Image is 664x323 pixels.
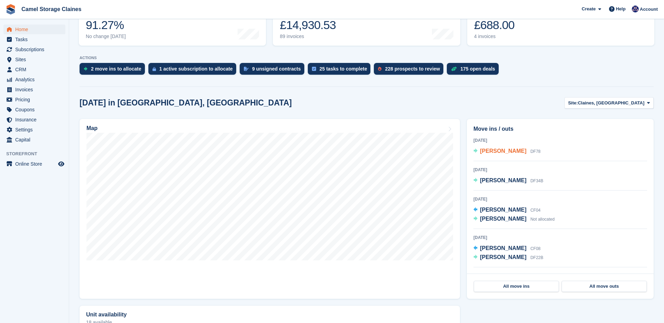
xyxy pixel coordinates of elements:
span: [PERSON_NAME] [480,148,526,154]
div: 4 invoices [474,34,522,39]
img: stora-icon-8386f47178a22dfd0bd8f6a31ec36ba5ce8667c1dd55bd0f319d3a0aa187defe.svg [6,4,16,15]
div: 9 unsigned contracts [252,66,301,72]
span: Help [616,6,626,12]
a: 9 unsigned contracts [240,63,308,78]
a: [PERSON_NAME] DF34B [473,176,543,185]
a: Camel Storage Claines [19,3,84,15]
span: [PERSON_NAME] [480,207,526,213]
img: contract_signature_icon-13c848040528278c33f63329250d36e43548de30e8caae1d1a13099fd9432cc5.svg [244,67,249,71]
span: Claines, [GEOGRAPHIC_DATA] [578,100,644,107]
span: [PERSON_NAME] [480,216,526,222]
span: Account [640,6,658,13]
a: 25 tasks to complete [308,63,374,78]
img: active_subscription_to_allocate_icon-d502201f5373d7db506a760aba3b589e785aa758c864c3986d89f69b8ff3... [153,67,156,71]
a: menu [3,105,65,114]
div: No change [DATE] [86,34,126,39]
img: move_ins_to_allocate_icon-fdf77a2bb77ea45bf5b3d319d69a93e2d87916cf1d5bf7949dd705db3b84f3ca.svg [84,67,87,71]
a: menu [3,135,65,145]
span: [PERSON_NAME] [480,245,526,251]
a: All move ins [474,281,559,292]
a: menu [3,159,65,169]
p: ACTIONS [80,56,654,60]
span: Pricing [15,95,57,104]
img: task-75834270c22a3079a89374b754ae025e5fb1db73e45f91037f5363f120a921f8.svg [312,67,316,71]
span: Coupons [15,105,57,114]
a: menu [3,115,65,124]
a: menu [3,35,65,44]
div: 1 active subscription to allocate [159,66,233,72]
h2: Unit availability [86,312,127,318]
a: menu [3,85,65,94]
a: 228 prospects to review [374,63,447,78]
a: 1 active subscription to allocate [148,63,240,78]
a: menu [3,125,65,135]
span: Create [582,6,596,12]
div: [DATE] [473,234,647,241]
div: £14,930.53 [280,18,336,32]
div: 89 invoices [280,34,336,39]
a: Map [80,119,460,299]
div: 2 move ins to allocate [91,66,141,72]
span: CRM [15,65,57,74]
span: Storefront [6,150,69,157]
a: [PERSON_NAME] DF22B [473,253,543,262]
a: [PERSON_NAME] Not allocated [473,215,555,224]
div: 25 tasks to complete [320,66,367,72]
span: Invoices [15,85,57,94]
button: Site: Claines, [GEOGRAPHIC_DATA] [564,97,654,109]
div: [DATE] [473,167,647,173]
a: menu [3,25,65,34]
a: menu [3,65,65,74]
a: 2 move ins to allocate [80,63,148,78]
a: [PERSON_NAME] CF04 [473,206,541,215]
span: DF34B [531,178,543,183]
span: Settings [15,125,57,135]
div: [DATE] [473,137,647,144]
span: Sites [15,55,57,64]
a: [PERSON_NAME] CF08 [473,244,541,253]
div: 91.27% [86,18,126,32]
span: Not allocated [531,217,555,222]
span: Site: [568,100,578,107]
span: Home [15,25,57,34]
span: Insurance [15,115,57,124]
a: Awaiting payment £688.00 4 invoices [467,2,654,46]
div: [DATE] [473,196,647,202]
h2: Move ins / outs [473,125,647,133]
img: deal-1b604bf984904fb50ccaf53a9ad4b4a5d6e5aea283cecdc64d6e3604feb123c2.svg [451,66,457,71]
span: DF78 [531,149,541,154]
div: [DATE] [473,273,647,279]
a: [PERSON_NAME] DF78 [473,147,541,156]
span: [PERSON_NAME] [480,177,526,183]
div: £688.00 [474,18,522,32]
a: menu [3,45,65,54]
div: 175 open deals [460,66,495,72]
span: Tasks [15,35,57,44]
span: [PERSON_NAME] [480,254,526,260]
a: menu [3,55,65,64]
div: 228 prospects to review [385,66,440,72]
a: Occupancy 91.27% No change [DATE] [79,2,266,46]
a: menu [3,75,65,84]
a: All move outs [562,281,647,292]
a: Month-to-date sales £14,930.53 89 invoices [273,2,460,46]
span: CF08 [531,246,541,251]
span: CF04 [531,208,541,213]
span: Analytics [15,75,57,84]
a: menu [3,95,65,104]
img: prospect-51fa495bee0391a8d652442698ab0144808aea92771e9ea1ae160a38d050c398.svg [378,67,381,71]
h2: [DATE] in [GEOGRAPHIC_DATA], [GEOGRAPHIC_DATA] [80,98,292,108]
h2: Map [86,125,98,131]
a: 175 open deals [447,63,502,78]
span: Online Store [15,159,57,169]
span: Capital [15,135,57,145]
span: Subscriptions [15,45,57,54]
a: Preview store [57,160,65,168]
img: Rod [632,6,639,12]
span: DF22B [531,255,543,260]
